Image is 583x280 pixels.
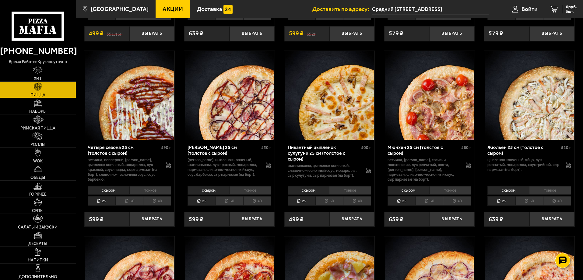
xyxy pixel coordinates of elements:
li: 30 [515,196,543,206]
li: 40 [543,196,571,206]
span: Супы [32,209,44,213]
li: тонкое [329,186,371,195]
span: 599 ₽ [289,30,304,37]
span: Акции [163,6,183,12]
span: Дополнительно [19,275,57,279]
img: 15daf4d41897b9f0e9f617042186c801.svg [223,5,233,14]
li: 40 [243,196,271,206]
div: [PERSON_NAME] 25 см (толстое с сыром) [188,144,260,156]
span: 659 ₽ [389,216,403,222]
li: 30 [415,196,443,206]
button: Выбрать [429,212,474,227]
span: 499 ₽ [89,30,104,37]
button: Выбрать [429,26,474,41]
button: Выбрать [329,26,374,41]
span: 639 ₽ [189,30,203,37]
span: Роллы [30,143,45,147]
li: 30 [315,196,343,206]
li: тонкое [229,186,271,195]
div: Жюльен 25 см (толстое с сыром) [487,144,560,156]
span: WOK [33,159,43,163]
img: Чикен Барбекю 25 см (толстое с сыром) [185,51,274,140]
span: Горячее [29,192,47,197]
li: с сыром [88,186,129,195]
div: Пикантный цыплёнок сулугуни 25 см (толстое с сыром) [288,144,360,162]
li: тонкое [529,186,571,195]
li: с сыром [487,186,529,195]
s: 692 ₽ [307,30,316,37]
span: 599 ₽ [89,216,104,222]
span: 579 ₽ [389,30,403,37]
button: Выбрать [230,26,275,41]
img: Мюнхен 25 см (толстое с сыром) [385,51,474,140]
span: 599 ₽ [189,216,203,222]
span: 499 ₽ [289,216,304,222]
span: Доставка [197,6,222,12]
div: Четыре сезона 25 см (толстое с сыром) [88,144,160,156]
div: Мюнхен 25 см (толстое с сыром) [388,144,460,156]
li: 30 [215,196,243,206]
span: 400 г [361,145,371,150]
span: Доставить по адресу: [312,6,372,12]
p: ветчина, [PERSON_NAME], сосиски мюнхенские, лук репчатый, опята, [PERSON_NAME], [PERSON_NAME], па... [388,158,460,182]
a: Пикантный цыплёнок сулугуни 25 см (толстое с сыром) [284,51,375,140]
li: 25 [487,196,515,206]
li: тонкое [429,186,471,195]
button: Выбрать [529,212,574,227]
span: Напитки [28,258,48,262]
s: 591.16 ₽ [107,30,122,37]
a: Жюльен 25 см (толстое с сыром) [484,51,574,140]
span: [GEOGRAPHIC_DATA] [91,6,149,12]
span: Хит [34,76,42,81]
p: шампиньоны, цыпленок копченый, сливочно-чесночный соус, моцарелла, сыр сулугуни, сыр пармезан (на... [288,163,360,178]
span: Салаты и закуски [18,225,58,229]
img: Жюльен 25 см (толстое с сыром) [485,51,574,140]
p: [PERSON_NAME], цыпленок копченый, шампиньоны, лук красный, моцарелла, пармезан, сливочно-чесночны... [188,158,260,177]
span: Десерты [28,242,47,246]
li: 40 [443,196,471,206]
button: Выбрать [230,212,275,227]
img: Четыре сезона 25 см (толстое с сыром) [85,51,174,140]
a: Чикен Барбекю 25 см (толстое с сыром) [184,51,275,140]
button: Выбрать [129,26,174,41]
span: 639 ₽ [489,216,503,222]
li: с сыром [388,186,429,195]
span: 579 ₽ [489,30,503,37]
a: Мюнхен 25 см (толстое с сыром) [384,51,475,140]
span: 460 г [461,145,471,150]
span: Войти [522,6,538,12]
p: ветчина, пепперони, [PERSON_NAME], цыпленок копченый, моцарелла, лук красный, соус-пицца, сыр пар... [88,158,160,182]
span: 0 руб. [566,5,577,9]
li: тонкое [129,186,171,195]
li: 25 [288,196,315,206]
span: Римская пицца [20,126,55,130]
span: 0 шт. [566,10,577,13]
li: с сыром [288,186,329,195]
img: Пикантный цыплёнок сулугуни 25 см (толстое с сыром) [285,51,374,140]
span: 520 г [561,145,571,150]
button: Выбрать [529,26,574,41]
a: Четыре сезона 25 см (толстое с сыром) [84,51,175,140]
input: Ваш адрес доставки [372,4,489,15]
li: 25 [188,196,215,206]
li: 40 [143,196,171,206]
span: 490 г [161,145,171,150]
span: Наборы [29,109,47,114]
span: Обеды [30,175,45,180]
span: Пицца [30,93,45,97]
span: 450 г [261,145,271,150]
li: с сыром [188,186,229,195]
li: 25 [88,196,115,206]
li: 40 [343,196,371,206]
button: Выбрать [329,212,374,227]
li: 25 [388,196,415,206]
li: 30 [115,196,143,206]
button: Выбрать [129,212,174,227]
p: цыпленок копченый, яйцо, лук репчатый, моцарелла, соус грибной, сыр пармезан (на борт). [487,158,560,172]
